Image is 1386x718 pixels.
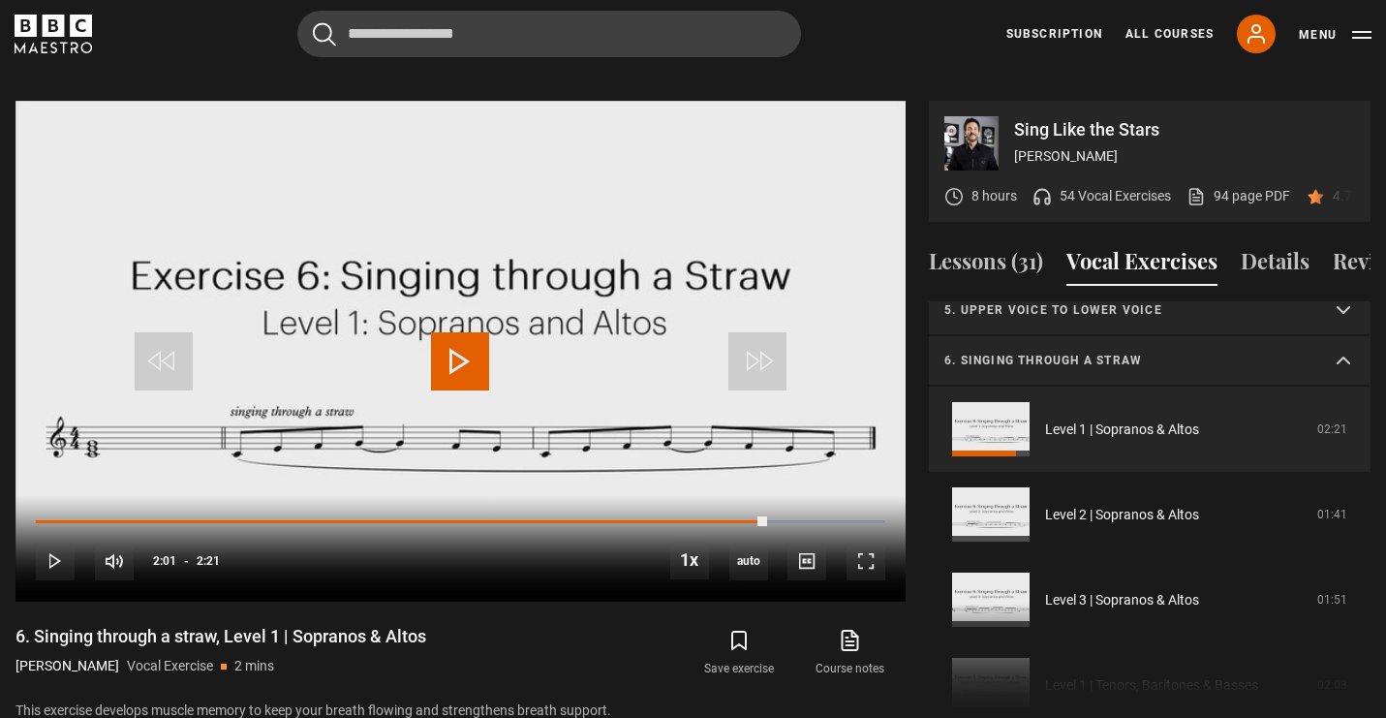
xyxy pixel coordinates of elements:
p: Vocal Exercise [127,656,213,676]
a: Course notes [795,625,906,681]
summary: 6. Singing through a straw [929,336,1371,387]
button: Captions [787,542,826,580]
p: 2 mins [234,656,274,676]
button: Vocal Exercises [1066,245,1217,286]
p: 54 Vocal Exercises [1060,186,1171,206]
button: Save exercise [684,625,794,681]
p: Sing Like the Stars [1014,121,1355,139]
span: 2:01 [153,544,176,578]
video-js: Video Player [15,101,906,602]
button: Fullscreen [847,542,885,580]
a: All Courses [1125,25,1214,43]
div: Current quality: 720p [729,542,768,580]
span: 2:21 [197,544,220,578]
a: Level 2 | Sopranos & Altos [1045,505,1199,525]
span: auto [729,542,768,580]
button: Details [1241,245,1309,286]
input: Search [297,11,801,57]
a: 94 page PDF [1186,186,1290,206]
button: Toggle navigation [1299,25,1371,45]
summary: 5. Upper voice to lower voice [929,286,1371,336]
a: Subscription [1006,25,1102,43]
span: - [184,554,189,568]
a: Level 1 | Sopranos & Altos [1045,420,1199,440]
p: 6. Singing through a straw [944,352,1309,369]
p: [PERSON_NAME] [15,656,119,676]
a: Level 3 | Sopranos & Altos [1045,590,1199,610]
svg: BBC Maestro [15,15,92,53]
button: Playback Rate [670,541,709,579]
p: 8 hours [971,186,1017,206]
button: Lessons (31) [929,245,1043,286]
button: Mute [95,542,134,580]
button: Play [36,542,75,580]
h1: 6. Singing through a straw, Level 1 | Sopranos & Altos [15,625,426,648]
div: Progress Bar [36,520,885,524]
p: [PERSON_NAME] [1014,146,1355,167]
p: 5. Upper voice to lower voice [944,301,1309,319]
button: Submit the search query [313,22,336,47]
